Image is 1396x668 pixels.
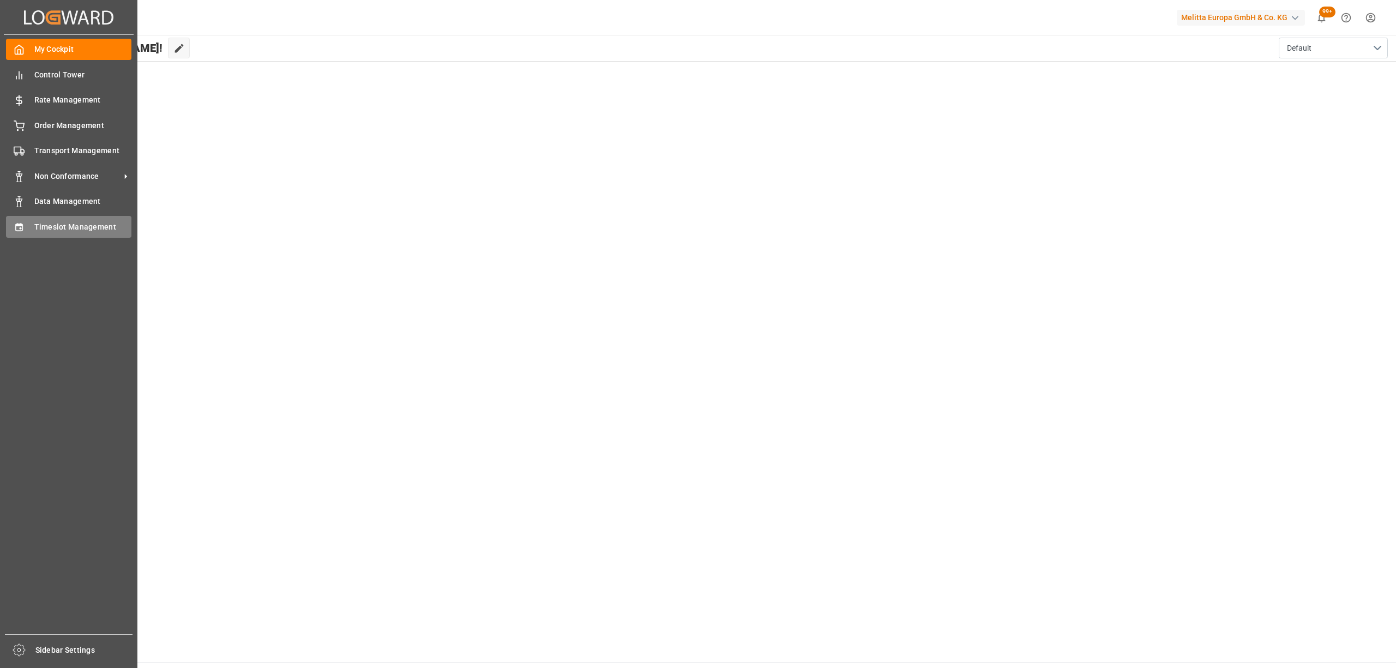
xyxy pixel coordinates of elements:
[1177,7,1309,28] button: Melitta Europa GmbH & Co. KG
[6,216,131,237] a: Timeslot Management
[6,191,131,212] a: Data Management
[34,120,132,131] span: Order Management
[34,196,132,207] span: Data Management
[1319,7,1335,17] span: 99+
[1334,5,1358,30] button: Help Center
[34,221,132,233] span: Timeslot Management
[34,94,132,106] span: Rate Management
[35,645,133,656] span: Sidebar Settings
[34,145,132,157] span: Transport Management
[1177,10,1305,26] div: Melitta Europa GmbH & Co. KG
[1287,43,1311,54] span: Default
[6,39,131,60] a: My Cockpit
[6,89,131,111] a: Rate Management
[6,64,131,85] a: Control Tower
[34,69,132,81] span: Control Tower
[1279,38,1388,58] button: open menu
[6,140,131,161] a: Transport Management
[6,115,131,136] a: Order Management
[34,171,121,182] span: Non Conformance
[1309,5,1334,30] button: show 100 new notifications
[34,44,132,55] span: My Cockpit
